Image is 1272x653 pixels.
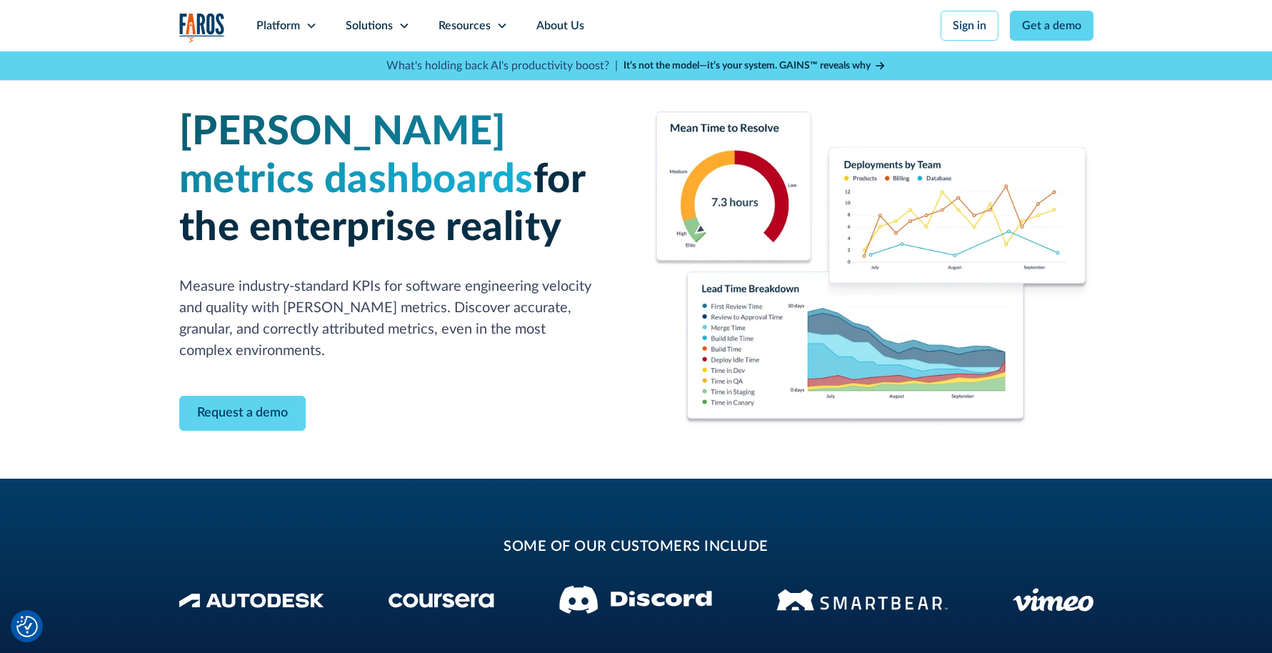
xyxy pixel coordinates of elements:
[389,593,494,608] img: Coursera Logo
[179,593,324,608] img: Autodesk Logo
[179,13,225,42] a: home
[179,13,225,42] img: Logo of the analytics and reporting company Faros.
[1010,11,1093,41] a: Get a demo
[346,17,393,34] div: Solutions
[179,276,619,362] p: Measure industry-standard KPIs for software engineering velocity and quality with [PERSON_NAME] m...
[16,616,38,637] img: Revisit consent button
[559,586,712,614] img: Discord logo
[179,109,619,253] h1: for the enterprise reality
[16,616,38,637] button: Cookie Settings
[179,396,306,431] a: Contact Modal
[294,536,979,557] h2: some of our customers include
[256,17,300,34] div: Platform
[439,17,491,34] div: Resources
[386,57,618,74] p: What's holding back AI's productivity boost? |
[776,587,948,613] img: Smartbear Logo
[941,11,998,41] a: Sign in
[1013,588,1093,612] img: Vimeo logo
[179,112,534,200] span: [PERSON_NAME] metrics dashboards
[624,59,886,74] a: It’s not the model—it’s your system. GAINS™ reveals why
[653,111,1093,428] img: Dora Metrics Dashboard
[624,61,871,71] strong: It’s not the model—it’s your system. GAINS™ reveals why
